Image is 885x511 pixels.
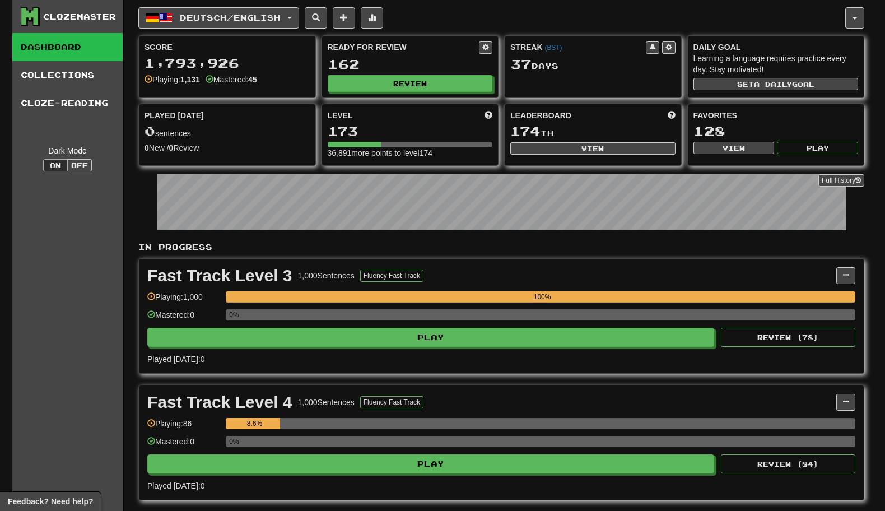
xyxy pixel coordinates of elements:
div: th [510,124,676,139]
div: Day s [510,57,676,72]
button: Fluency Fast Track [360,270,423,282]
span: Deutsch / English [180,13,281,22]
button: Off [67,159,92,171]
div: Streak [510,41,646,53]
span: Played [DATE] [145,110,204,121]
a: Dashboard [12,33,123,61]
button: Add sentence to collection [333,7,355,29]
div: Favorites [693,110,859,121]
div: Playing: 86 [147,418,220,436]
button: More stats [361,7,383,29]
div: Daily Goal [693,41,859,53]
div: Mastered: 0 [147,436,220,454]
div: 8.6% [229,418,280,429]
div: Score [145,41,310,53]
strong: 1,131 [180,75,200,84]
div: 162 [328,57,493,71]
a: Collections [12,61,123,89]
div: 100% [229,291,855,303]
a: Full History [818,174,864,187]
div: sentences [145,124,310,139]
span: This week in points, UTC [668,110,676,121]
div: Clozemaster [43,11,116,22]
strong: 0 [145,143,149,152]
p: In Progress [138,241,864,253]
button: Play [147,454,714,473]
button: Fluency Fast Track [360,396,423,408]
div: Fast Track Level 3 [147,267,292,284]
strong: 0 [169,143,174,152]
span: Played [DATE]: 0 [147,481,204,490]
span: Played [DATE]: 0 [147,355,204,364]
button: Review (78) [721,328,855,347]
span: 174 [510,123,541,139]
div: 36,891 more points to level 174 [328,147,493,159]
button: Play [147,328,714,347]
div: Mastered: 0 [147,309,220,328]
span: a daily [754,80,792,88]
span: Level [328,110,353,121]
div: New / Review [145,142,310,154]
strong: 45 [248,75,257,84]
button: Review (84) [721,454,855,473]
span: Leaderboard [510,110,571,121]
div: Playing: 1,000 [147,291,220,310]
a: (BST) [544,44,562,52]
div: 173 [328,124,493,138]
button: Play [777,142,858,154]
div: 1,000 Sentences [298,397,355,408]
button: View [693,142,775,154]
button: On [43,159,68,171]
div: 128 [693,124,859,138]
div: Playing: [145,74,200,85]
div: Learning a language requires practice every day. Stay motivated! [693,53,859,75]
div: Fast Track Level 4 [147,394,292,411]
button: Deutsch/English [138,7,299,29]
div: Dark Mode [21,145,114,156]
div: Mastered: [206,74,257,85]
span: Score more points to level up [485,110,492,121]
div: 1,793,926 [145,56,310,70]
div: 1,000 Sentences [298,270,355,281]
div: Ready for Review [328,41,479,53]
button: Review [328,75,493,92]
span: Open feedback widget [8,496,93,507]
span: 0 [145,123,155,139]
button: View [510,142,676,155]
button: Search sentences [305,7,327,29]
button: Seta dailygoal [693,78,859,90]
a: Cloze-Reading [12,89,123,117]
span: 37 [510,56,532,72]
